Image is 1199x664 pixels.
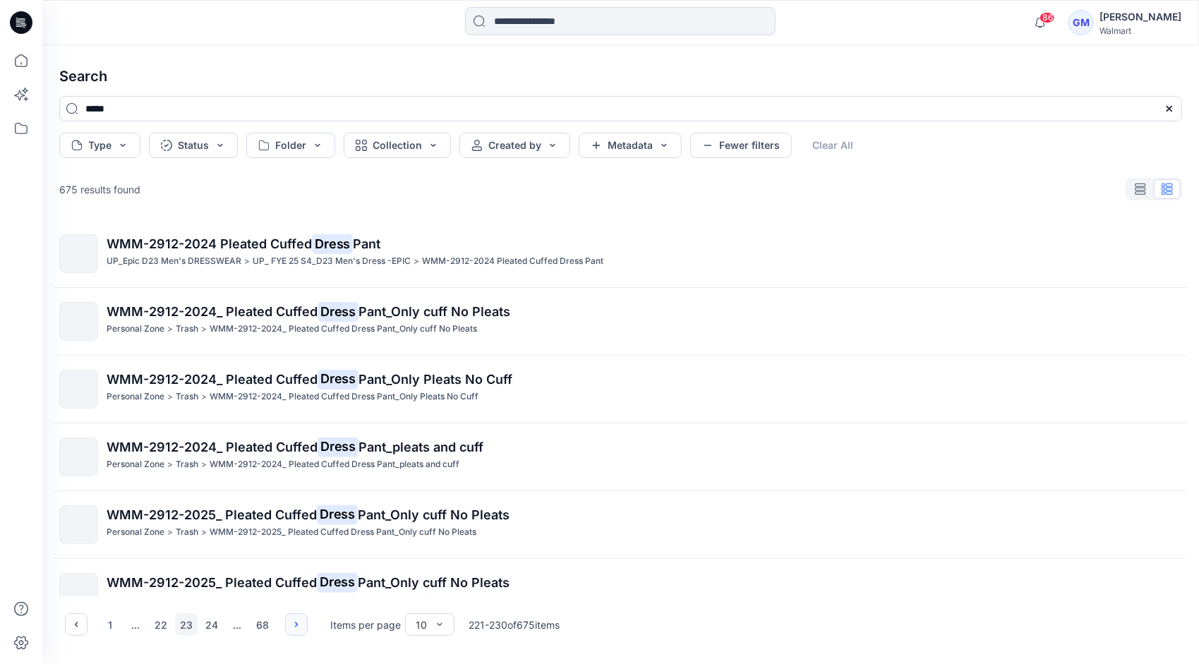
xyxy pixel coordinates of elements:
[51,226,1191,282] a: WMM-2912-2024 Pleated CuffedDressPantUP_Epic D23 Men's DRESSWEAR>UP_ FYE 25 S4_D23 Men's Dress -E...
[201,525,207,540] p: >
[107,236,312,251] span: WMM-2912-2024 Pleated Cuffed
[59,182,140,197] p: 675 results found
[226,613,248,636] div: ...
[317,505,358,524] mark: Dress
[107,457,164,472] p: Personal Zone
[176,322,198,337] p: Trash
[359,440,483,454] span: Pant_pleats and cuff
[59,133,140,158] button: Type
[107,372,318,387] span: WMM-2912-2024_ Pleated Cuffed
[1068,10,1094,35] div: GM
[469,617,560,632] p: 221 - 230 of 675 items
[99,613,121,636] button: 1
[1040,12,1055,23] span: 86
[107,525,164,540] p: Personal Zone
[107,440,318,454] span: WMM-2912-2024_ Pleated Cuffed
[51,429,1191,485] a: WMM-2912-2024_ Pleated CuffedDressPant_pleats and cuffPersonal Zone>Trash>WMM-2912-2024_ Pleated ...
[330,617,401,632] p: Items per page
[414,254,419,269] p: >
[51,361,1191,417] a: WMM-2912-2024_ Pleated CuffedDressPant_Only Pleats No CuffPersonal Zone>Trash>WMM-2912-2024_ Plea...
[359,372,512,387] span: Pant_Only Pleats No Cuff
[210,322,477,337] p: WMM-2912-2024_ Pleated Cuffed Dress Pant_Only cuff No Pleats
[107,390,164,404] p: Personal Zone
[690,133,792,158] button: Fewer filters
[459,133,570,158] button: Created by
[344,133,451,158] button: Collection
[318,369,359,389] mark: Dress
[416,617,427,632] div: 10
[51,294,1191,349] a: WMM-2912-2024_ Pleated CuffedDressPant_Only cuff No PleatsPersonal Zone>Trash>WMM-2912-2024_ Plea...
[107,322,164,337] p: Personal Zone
[353,236,380,251] span: Pant
[107,254,241,269] p: UP_Epic D23 Men's DRESSWEAR
[251,613,274,636] button: 68
[175,613,198,636] button: 23
[201,593,207,608] p: >
[312,234,353,253] mark: Dress
[48,56,1193,96] h4: Search
[176,593,198,608] p: Trash
[1099,25,1181,36] div: Walmart
[210,593,476,608] p: WMM-2912-2025_ Pleated Cuffed Dress Pant_Only cuff No Pleats
[579,133,682,158] button: Metadata
[200,613,223,636] button: 24
[201,457,207,472] p: >
[359,304,510,319] span: Pant_Only cuff No Pleats
[201,390,207,404] p: >
[318,437,359,457] mark: Dress
[107,593,164,608] p: Personal Zone
[107,507,317,522] span: WMM-2912-2025_ Pleated Cuffed
[107,575,317,590] span: WMM-2912-2025_ Pleated Cuffed
[422,254,603,269] p: WMM-2912-2024 Pleated Cuffed Dress Pant
[107,304,318,319] span: WMM-2912-2024_ Pleated Cuffed
[201,322,207,337] p: >
[167,525,173,540] p: >
[253,254,411,269] p: UP_ FYE 25 S4_D23 Men's Dress -EPIC
[244,254,250,269] p: >
[150,613,172,636] button: 22
[167,457,173,472] p: >
[1099,8,1181,25] div: [PERSON_NAME]
[317,572,358,592] mark: Dress
[167,390,173,404] p: >
[176,390,198,404] p: Trash
[246,133,335,158] button: Folder
[167,322,173,337] p: >
[210,457,459,472] p: WMM-2912-2024_ Pleated Cuffed Dress Pant_pleats and cuff
[51,497,1191,553] a: WMM-2912-2025_ Pleated CuffedDressPant_Only cuff No PleatsPersonal Zone>Trash>WMM-2912-2025_ Plea...
[210,390,478,404] p: WMM-2912-2024_ Pleated Cuffed Dress Pant_Only Pleats No Cuff
[358,507,510,522] span: Pant_Only cuff No Pleats
[358,575,510,590] span: Pant_Only cuff No Pleats
[318,301,359,321] mark: Dress
[210,525,476,540] p: WMM-2912-2025_ Pleated Cuffed Dress Pant_Only cuff No Pleats
[176,457,198,472] p: Trash
[167,593,173,608] p: >
[51,565,1191,620] a: WMM-2912-2025_ Pleated CuffedDressPant_Only cuff No PleatsPersonal Zone>Trash>WMM-2912-2025_ Plea...
[149,133,238,158] button: Status
[176,525,198,540] p: Trash
[124,613,147,636] div: ...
